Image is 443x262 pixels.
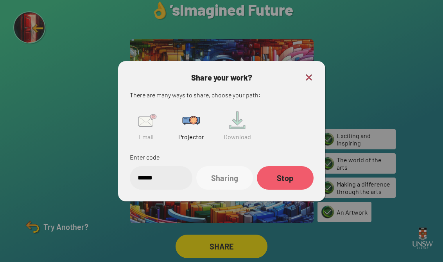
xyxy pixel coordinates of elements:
p: There are many ways to share, choose your path: [130,90,314,100]
span: Projector [178,133,204,140]
span: Download [224,133,251,140]
img: Download [225,108,250,133]
div: Sharing [196,166,253,190]
img: Projector [179,108,204,133]
h3: Share your work? [130,73,314,82]
img: Email [134,108,159,133]
span: Email [138,133,154,140]
img: Close [304,73,314,82]
p: Enter code [130,152,314,162]
div: Stop [257,166,314,190]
